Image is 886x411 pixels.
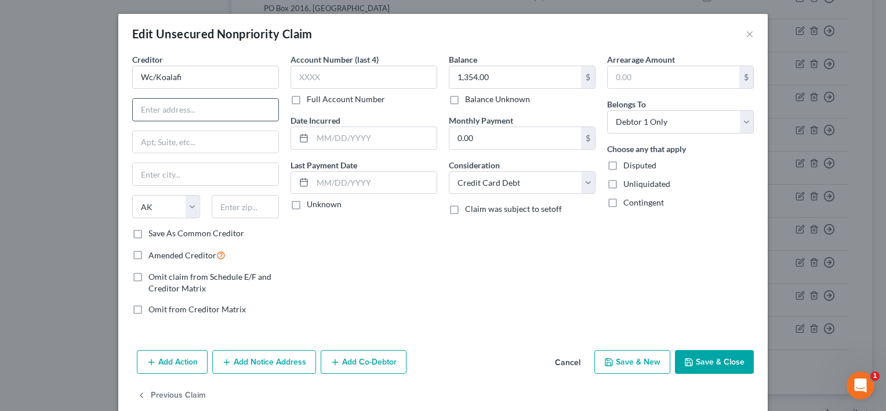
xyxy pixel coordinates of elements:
button: Cancel [546,351,590,374]
span: Disputed [623,160,656,170]
input: Apt, Suite, etc... [133,131,278,153]
input: 0.00 [449,66,581,88]
label: Choose any that apply [607,143,686,155]
input: XXXX [291,66,437,89]
input: Enter zip... [212,195,279,218]
label: Arrearage Amount [607,53,675,66]
span: Claim was subject to setoff [465,204,562,214]
span: Amended Creditor [148,250,216,260]
label: Last Payment Date [291,159,357,171]
button: Add Notice Address [212,350,316,374]
span: Belongs To [607,99,646,109]
input: 0.00 [449,127,581,149]
label: Unknown [307,199,342,210]
input: MM/DD/YYYY [313,172,437,194]
span: Omit claim from Schedule E/F and Creditor Matrix [148,272,271,293]
span: Omit from Creditor Matrix [148,304,246,314]
span: Contingent [623,197,664,207]
button: Add Co-Debtor [321,350,406,374]
input: Enter city... [133,163,278,185]
span: Unliquidated [623,179,670,189]
label: Save As Common Creditor [148,228,244,239]
label: Consideration [449,159,500,171]
label: Balance Unknown [465,93,530,105]
label: Account Number (last 4) [291,53,379,66]
label: Monthly Payment [449,114,513,127]
div: $ [581,127,595,149]
button: Previous Claim [137,383,206,408]
span: 1 [870,372,880,381]
label: Balance [449,53,477,66]
input: Search creditor by name... [132,66,279,89]
input: Enter address... [133,99,278,121]
button: Add Action [137,350,208,374]
div: Edit Unsecured Nonpriority Claim [132,26,313,42]
span: Creditor [132,55,163,64]
button: Save & New [594,350,670,374]
input: 0.00 [608,66,739,88]
div: $ [581,66,595,88]
iframe: Intercom live chat [847,372,874,399]
button: × [746,27,754,41]
button: Save & Close [675,350,754,374]
div: $ [739,66,753,88]
label: Full Account Number [307,93,385,105]
input: MM/DD/YYYY [313,127,437,149]
label: Date Incurred [291,114,340,127]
